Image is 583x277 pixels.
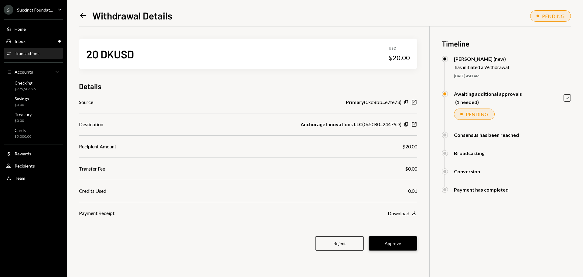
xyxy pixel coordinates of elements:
div: PENDING [542,13,564,19]
div: Cards [15,128,31,133]
div: [PERSON_NAME] (new) [454,56,509,62]
div: $0.00 [15,118,32,123]
div: Download [388,210,409,216]
div: Recipient Amount [79,143,116,150]
div: $5,000.00 [15,134,31,139]
div: Succinct Foundat... [17,7,53,12]
div: $779,906.26 [15,87,36,92]
button: Download [388,210,417,217]
div: Team [15,175,25,181]
b: Anchorage Innovations LLC [301,121,362,128]
div: Savings [15,96,29,101]
div: Inbox [15,39,26,44]
div: $0.00 [405,165,417,172]
div: 20 DKUSD [86,47,134,61]
div: ( 0xd8bb...e7fe73 ) [346,99,401,106]
div: PENDING [466,111,488,117]
div: Treasury [15,112,32,117]
div: ( 0x5080...24479D ) [301,121,401,128]
div: USD [389,46,410,51]
div: $0.00 [15,102,29,108]
div: $20.00 [402,143,417,150]
div: Payment has completed [454,187,509,192]
a: Treasury$0.00 [4,110,63,125]
a: Accounts [4,66,63,77]
a: Recipients [4,160,63,171]
h3: Details [79,81,101,91]
div: [DATE] 4:43 AM [454,74,571,79]
button: Reject [315,236,364,251]
a: Checking$779,906.26 [4,78,63,93]
button: Approve [369,236,417,251]
div: has initiated a Withdrawal [455,64,509,70]
a: Team [4,172,63,183]
a: Savings$0.00 [4,94,63,109]
div: Accounts [15,69,33,74]
div: Checking [15,80,36,85]
div: (1 needed) [455,99,522,105]
div: S [4,5,13,15]
div: Credits Used [79,187,106,195]
a: Inbox [4,36,63,47]
a: Home [4,23,63,34]
div: Conversion [454,168,480,174]
div: Recipients [15,163,35,168]
div: 0.01 [408,187,417,195]
div: $20.00 [389,54,410,62]
div: Transfer Fee [79,165,105,172]
div: Source [79,99,93,106]
b: Primary [346,99,364,106]
h3: Timeline [442,39,571,49]
div: Transactions [15,51,39,56]
a: Rewards [4,148,63,159]
div: Rewards [15,151,31,156]
h1: Withdrawal Details [92,9,172,22]
a: Cards$5,000.00 [4,126,63,140]
div: Awaiting additional approvals [454,91,522,97]
div: Broadcasting [454,150,485,156]
div: Consensus has been reached [454,132,519,138]
div: Destination [79,121,103,128]
div: Home [15,26,26,32]
a: Transactions [4,48,63,59]
div: Payment Receipt [79,209,114,217]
